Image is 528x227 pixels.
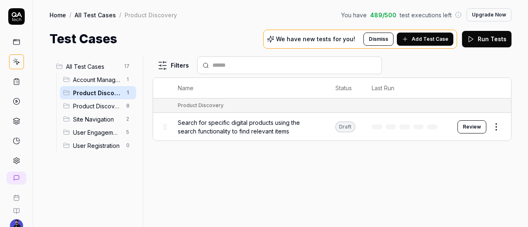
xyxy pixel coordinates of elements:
button: Dismiss [363,33,394,46]
span: 5 [123,127,133,137]
span: Site Navigation [73,115,121,124]
div: Drag to reorderUser Engagement5 [60,126,136,139]
span: 8 [123,101,133,111]
a: New conversation [7,171,26,185]
button: Filters [153,57,194,74]
th: Last Run [363,78,449,98]
tr: Search for specific digital products using the search functionality to find relevant itemsDraftRe... [153,113,511,140]
div: Drag to reorderSite Navigation2 [60,112,136,126]
div: / [119,11,121,19]
th: Name [170,78,327,98]
span: test executions left [400,11,452,19]
span: Add Test Case [412,35,448,43]
span: User Engagement [73,128,121,137]
button: Run Tests [462,31,511,47]
a: Book a call with us [3,188,29,201]
span: You have [341,11,367,19]
span: Search for specific digital products using the search functionality to find relevant items [178,118,319,136]
div: Drag to reorderProduct Discovery & Shopping8 [60,99,136,112]
div: Product Discovery [178,102,224,109]
div: Draft [335,122,355,132]
div: Drag to reorderProduct Discovery1 [60,86,136,99]
th: Status [327,78,363,98]
button: Review [457,120,486,133]
a: Documentation [3,201,29,214]
span: Product Discovery [73,89,121,97]
button: Upgrade Now [467,8,511,21]
span: 0 [123,140,133,150]
a: All Test Cases [75,11,116,19]
div: Drag to reorderAccount Management1 [60,73,136,86]
h1: Test Cases [49,30,117,48]
span: 1 [123,88,133,98]
a: Home [49,11,66,19]
div: / [69,11,71,19]
span: Product Discovery & Shopping [73,102,121,110]
span: 1 [123,75,133,84]
button: Add Test Case [397,33,453,46]
span: 2 [123,114,133,124]
span: All Test Cases [66,62,119,71]
span: User Registration [73,141,121,150]
div: Product Discovery [125,11,177,19]
span: 489 / 500 [370,11,396,19]
span: Account Management [73,75,121,84]
span: 17 [121,61,133,71]
p: We have new tests for you! [276,36,355,42]
div: Drag to reorderUser Registration0 [60,139,136,152]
